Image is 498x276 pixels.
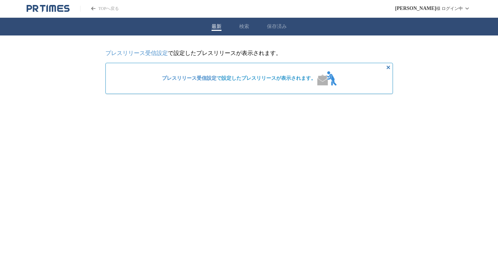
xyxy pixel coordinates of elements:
a: PR TIMESのトップページはこちら [80,6,119,12]
a: プレスリリース受信設定 [105,50,168,56]
a: プレスリリース受信設定 [162,76,217,81]
button: 非表示にする [384,63,393,72]
button: 最新 [212,23,221,30]
button: 保存済み [267,23,287,30]
span: で設定したプレスリリースが表示されます。 [162,75,316,82]
button: 検索 [239,23,249,30]
p: で設定したプレスリリースが表示されます。 [105,50,393,57]
a: PR TIMESのトップページはこちら [27,4,70,13]
span: [PERSON_NAME] [395,6,436,11]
